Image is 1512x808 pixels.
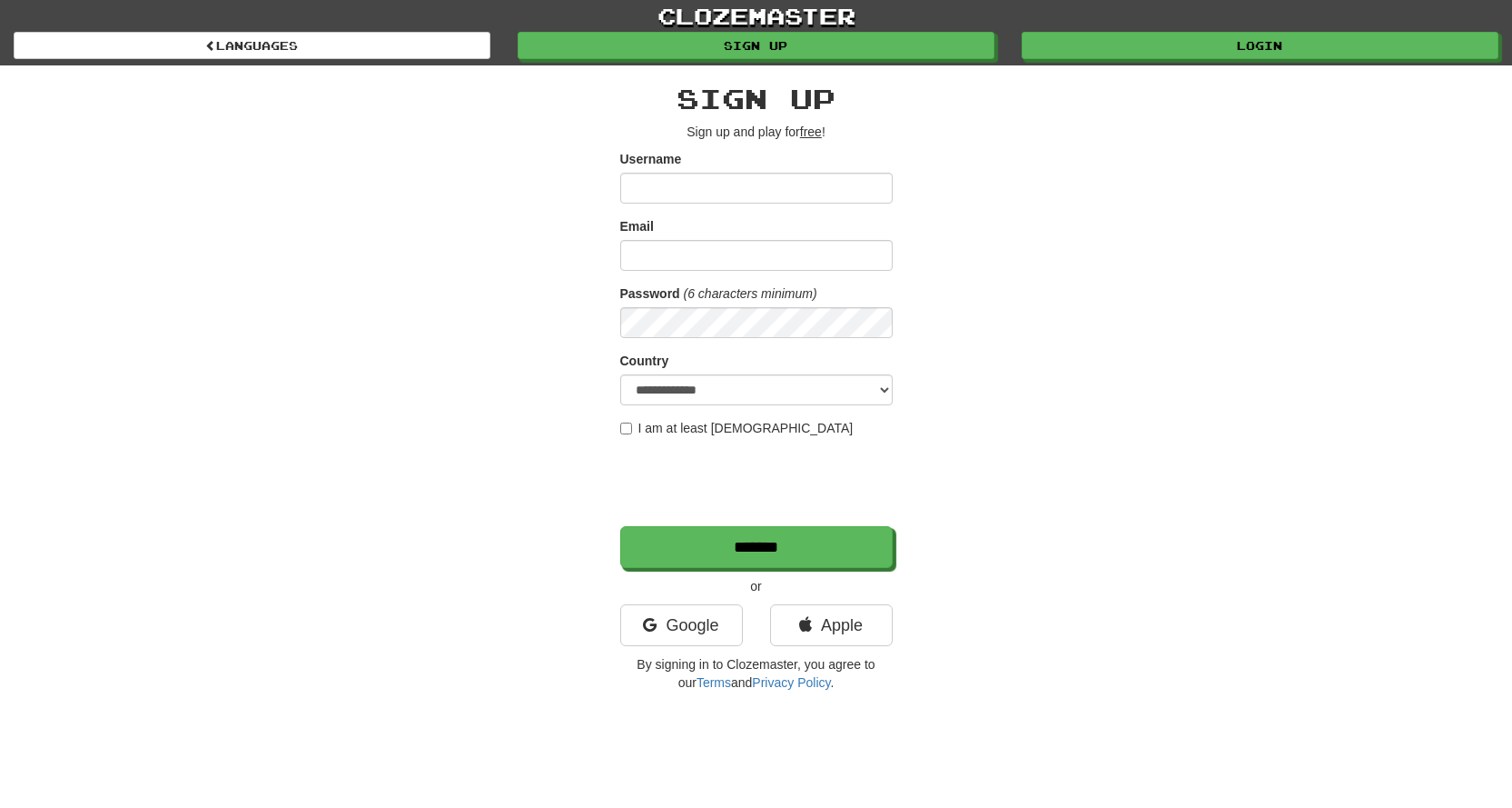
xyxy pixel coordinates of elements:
[770,604,893,646] a: Apple
[620,423,632,434] input: I am at least [DEMOGRAPHIC_DATA]
[620,284,680,303] label: Password
[697,675,731,690] a: Terms
[800,125,822,139] u: free
[620,604,743,646] a: Google
[620,655,893,692] p: By signing in to Clozemaster, you agree to our and .
[620,217,654,235] label: Email
[620,352,669,370] label: Country
[620,150,682,168] label: Username
[620,123,893,141] p: Sign up and play for !
[14,32,490,59] a: Languages
[620,84,893,114] h2: Sign up
[1022,32,1498,59] a: Login
[518,32,994,59] a: Sign up
[752,675,830,690] a: Privacy Policy
[620,446,896,517] iframe: reCAPTCHA
[684,286,817,301] em: (6 characters minimum)
[620,419,854,437] label: I am at least [DEMOGRAPHIC_DATA]
[620,577,893,595] p: or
